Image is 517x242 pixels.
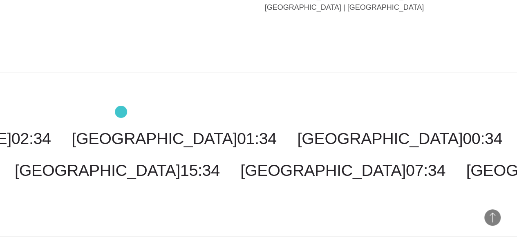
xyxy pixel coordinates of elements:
span: 02:34 [11,129,51,147]
button: Back to Top [484,209,501,226]
span: 00:34 [463,129,502,147]
span: 01:34 [237,129,277,147]
span: 07:34 [406,161,445,179]
a: [GEOGRAPHIC_DATA]15:34 [15,161,220,179]
a: [GEOGRAPHIC_DATA]07:34 [240,161,445,179]
a: [GEOGRAPHIC_DATA]00:34 [297,129,502,147]
span: 15:34 [180,161,220,179]
a: [GEOGRAPHIC_DATA]01:34 [72,129,277,147]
